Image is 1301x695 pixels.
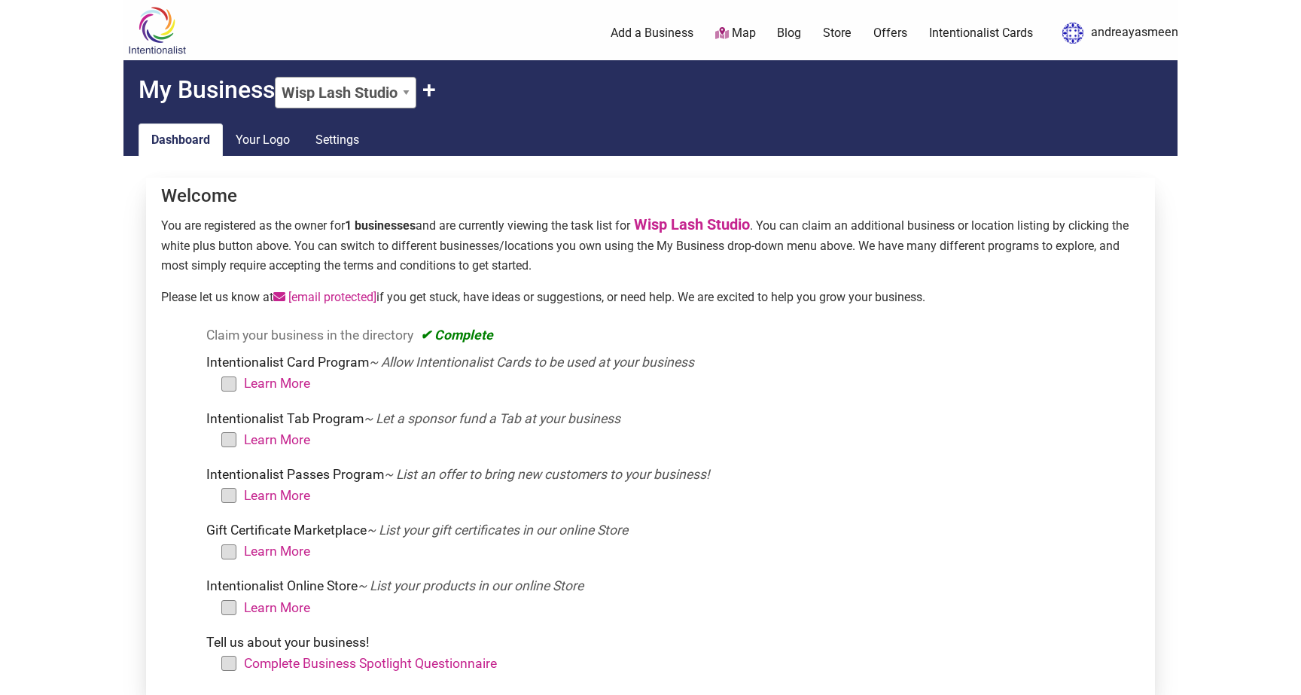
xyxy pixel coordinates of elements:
[929,25,1033,41] a: Intentionalist Cards
[384,467,710,482] em: ~ List an offer to bring new customers to your business!
[244,656,497,671] a: Complete Business Spotlight Questionnaire
[206,520,1134,569] li: Gift Certificate Marketplace
[823,25,852,41] a: Store
[206,408,1134,458] li: Intentionalist Tab Program
[244,544,310,559] a: Learn More
[364,411,620,426] em: ~ Let a sponsor fund a Tab at your business
[777,25,801,41] a: Blog
[303,123,372,157] a: Settings
[288,290,376,304] span: [email protected]
[161,185,1140,207] h4: Welcome
[1055,20,1178,47] a: andreayasmeen
[139,123,223,157] a: Dashboard
[244,600,310,615] a: Learn More
[244,488,310,503] a: Learn More
[345,218,416,233] strong: 1 businesses
[206,632,1134,681] li: Tell us about your business!
[273,290,376,304] a: [email protected]
[123,60,1178,108] h2: My Business
[206,464,1134,514] li: Intentionalist Passes Program
[367,523,628,538] em: ~ List your gift certificates in our online Store
[358,578,583,593] em: ~ List your products in our online Store
[634,215,750,233] a: Wisp Lash Studio
[369,355,694,370] em: ~ Allow Intentionalist Cards to be used at your business
[715,25,756,42] a: Map
[161,212,1140,275] p: You are registered as the owner for and are currently viewing the task list for . You can claim a...
[611,25,693,41] a: Add a Business
[244,432,310,447] a: Learn More
[206,352,1134,401] li: Intentionalist Card Program
[206,325,1134,346] li: Claim your business in the directory
[121,6,193,55] img: Intentionalist
[223,123,303,157] a: Your Logo
[873,25,907,41] a: Offers
[244,376,310,391] a: Learn More
[422,75,436,104] button: Claim Another
[161,288,1140,307] p: Please let us know at if you get stuck, have ideas or suggestions, or need help. We are excited t...
[206,575,1134,625] li: Intentionalist Online Store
